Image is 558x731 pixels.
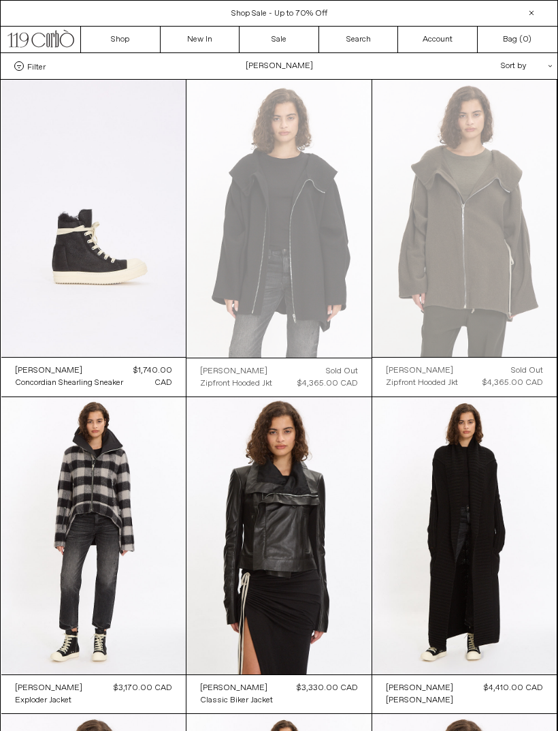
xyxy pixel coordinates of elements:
[231,8,327,19] a: Shop Sale - Up to 70% Off
[200,378,272,390] div: Zipfront Hooded Jkt
[478,27,557,52] a: Bag ()
[200,682,273,694] a: [PERSON_NAME]
[386,695,453,706] div: [PERSON_NAME]
[511,364,543,377] div: Sold out
[398,27,478,52] a: Account
[81,27,161,52] a: Shop
[15,682,82,694] a: [PERSON_NAME]
[15,364,123,377] a: [PERSON_NAME]
[372,80,557,357] img: Zipfront Hooded Jkt
[523,33,531,46] span: )
[386,682,453,694] a: [PERSON_NAME]
[484,682,543,694] div: $4,410.00 CAD
[200,365,272,377] a: [PERSON_NAME]
[114,682,172,694] div: $3,170.00 CAD
[27,61,46,71] span: Filter
[200,694,273,706] a: Classic Biker Jacket
[15,377,123,389] a: Concordian Shearling Sneaker
[523,34,528,45] span: 0
[15,694,82,706] a: Exploder Jacket
[1,397,186,674] img: Rick Owens Exploder Jacket in black plaid
[297,377,358,390] div: $4,365.00 CAD
[15,365,82,377] div: [PERSON_NAME]
[421,53,544,79] div: Sort by
[200,683,267,694] div: [PERSON_NAME]
[123,364,173,389] div: $1,740.00 CAD
[200,695,273,706] div: Classic Biker Jacket
[326,365,358,377] div: Sold out
[200,366,267,377] div: [PERSON_NAME]
[15,695,71,706] div: Exploder Jacket
[482,377,543,389] div: $4,365.00 CAD
[186,80,372,358] img: Rick Owens Zipfront Hooded Jkt in black
[386,364,458,377] a: [PERSON_NAME]
[297,682,358,694] div: $3,330.00 CAD
[386,377,458,389] a: Zipfront Hooded Jkt
[200,377,272,390] a: Zipfront Hooded Jkt
[372,397,557,674] img: Rick Owens Maglia Cardigan in black
[386,365,453,377] div: [PERSON_NAME]
[240,27,319,52] a: Sale
[386,694,453,706] a: [PERSON_NAME]
[186,397,372,675] img: Rick Owens Classic Biker Jacket in black
[319,27,399,52] a: Search
[1,80,186,357] img: Rick Owens Concordian Shearling Sneaker
[161,27,240,52] a: New In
